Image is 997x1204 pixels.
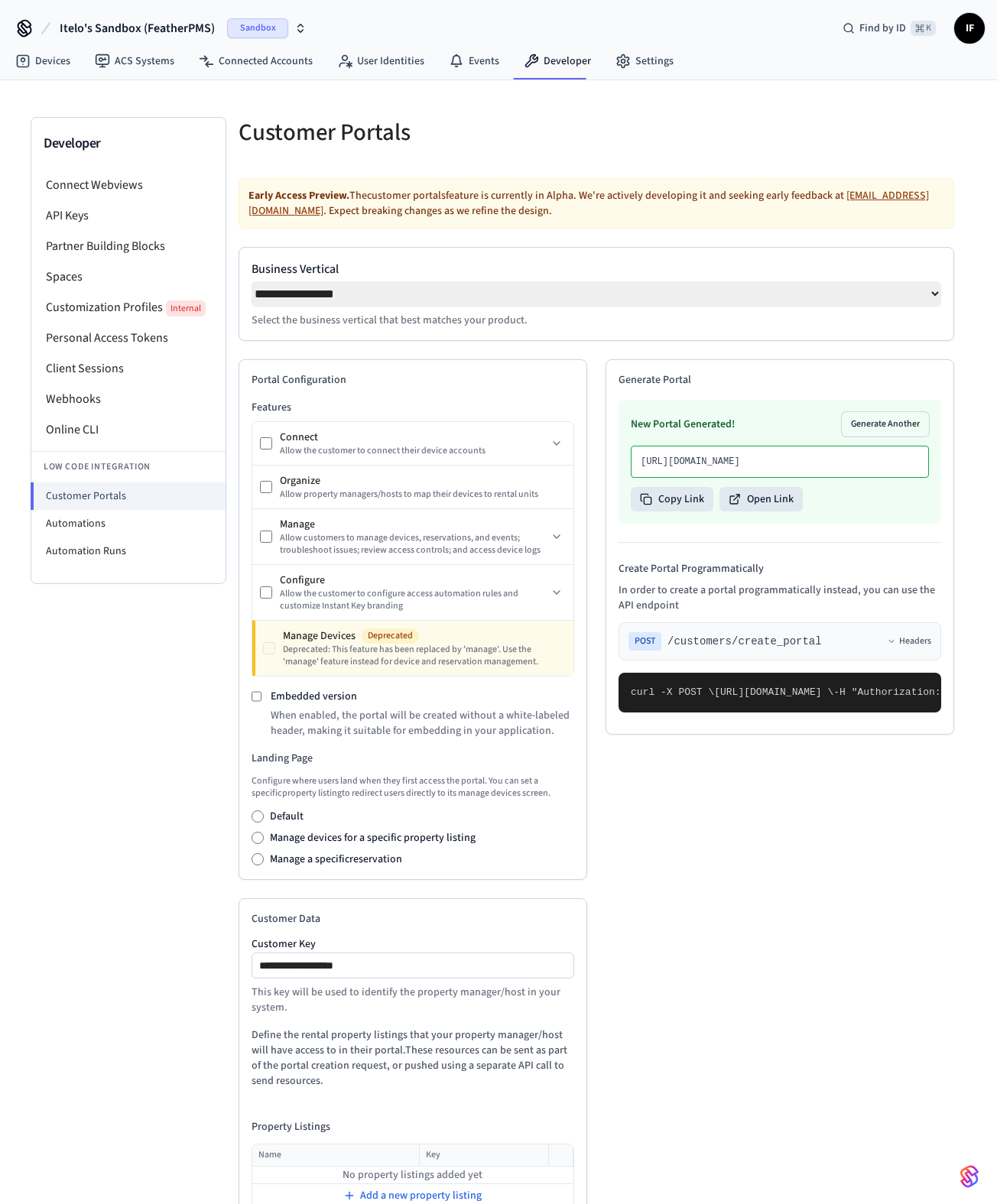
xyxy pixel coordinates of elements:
[252,751,574,766] h3: Landing Page
[419,1144,548,1167] th: Key
[31,323,226,353] li: Personal Access Tokens
[31,261,226,292] li: Spaces
[239,178,954,229] div: The customer portals feature is currently in Alpha. We're actively developing it and seeking earl...
[842,412,929,436] button: Generate Another
[252,985,574,1015] p: This key will be used to identify the property manager/host in your system.
[239,117,587,148] h5: Customer Portals
[280,430,547,445] div: Connect
[270,809,304,824] label: Default
[280,473,566,488] div: Organize
[719,487,803,511] button: Open Link
[31,384,226,414] li: Webhooks
[248,188,929,219] a: [EMAIL_ADDRESS][DOMAIN_NAME]
[187,47,325,75] a: Connected Accounts
[954,13,985,44] button: IF
[271,689,357,704] label: Embedded version
[859,21,906,36] span: Find by ID
[511,47,603,75] a: Developer
[325,47,437,75] a: User Identities
[667,634,822,649] span: /customers/create_portal
[641,456,919,468] p: [URL][DOMAIN_NAME]
[960,1164,979,1189] img: SeamLogoGradient.69752ec5.svg
[631,686,714,698] span: curl -X POST \
[714,686,833,698] span: [URL][DOMAIN_NAME] \
[360,1188,482,1203] span: Add a new property listing
[252,372,574,388] h2: Portal Configuration
[252,1027,574,1089] p: Define the rental property listings that your property manager/host will have access to in their ...
[280,588,547,612] div: Allow the customer to configure access automation rules and customize Instant Key branding
[631,417,735,432] h3: New Portal Generated!
[252,313,941,328] p: Select the business vertical that best matches your product.
[31,353,226,384] li: Client Sessions
[619,561,941,576] h4: Create Portal Programmatically
[283,644,566,668] div: Deprecated: This feature has been replaced by 'manage'. Use the 'manage' feature instead for devi...
[31,200,226,231] li: API Keys
[270,830,476,845] label: Manage devices for a specific property listing
[83,47,187,75] a: ACS Systems
[252,939,574,949] label: Customer Key
[248,188,349,203] strong: Early Access Preview.
[31,231,226,261] li: Partner Building Blocks
[280,445,547,457] div: Allow the customer to connect their device accounts
[252,400,574,415] h3: Features
[252,1167,573,1184] td: No property listings added yet
[619,583,941,613] p: In order to create a portal programmatically instead, you can use the API endpoint
[280,517,547,532] div: Manage
[31,510,226,537] li: Automations
[271,708,574,738] p: When enabled, the portal will be created without a white-labeled header, making it suitable for e...
[911,21,936,36] span: ⌘ K
[252,260,941,278] label: Business Vertical
[31,537,226,565] li: Automation Runs
[31,451,226,482] li: Low Code Integration
[3,47,83,75] a: Devices
[280,488,566,501] div: Allow property managers/hosts to map their devices to rental units
[619,372,941,388] h2: Generate Portal
[437,47,511,75] a: Events
[252,775,574,800] p: Configure where users land when they first access the portal. You can set a specific property lis...
[628,632,661,651] span: POST
[31,292,226,323] li: Customization Profiles
[31,414,226,445] li: Online CLI
[887,635,931,647] button: Headers
[631,487,713,511] button: Copy Link
[830,15,948,42] div: Find by ID⌘ K
[44,133,213,154] h3: Developer
[956,15,983,42] span: IF
[60,19,215,37] span: Itelo's Sandbox (FeatherPMS)
[270,852,402,867] label: Manage a specific reservation
[227,18,288,38] span: Sandbox
[252,911,574,927] h2: Customer Data
[252,1119,574,1134] h4: Property Listings
[280,532,547,557] div: Allow customers to manage devices, reservations, and events; troubleshoot issues; review access c...
[603,47,686,75] a: Settings
[252,1144,419,1167] th: Name
[166,300,206,316] span: Internal
[283,628,566,644] div: Manage Devices
[280,573,547,588] div: Configure
[31,482,226,510] li: Customer Portals
[31,170,226,200] li: Connect Webviews
[362,628,419,644] span: Deprecated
